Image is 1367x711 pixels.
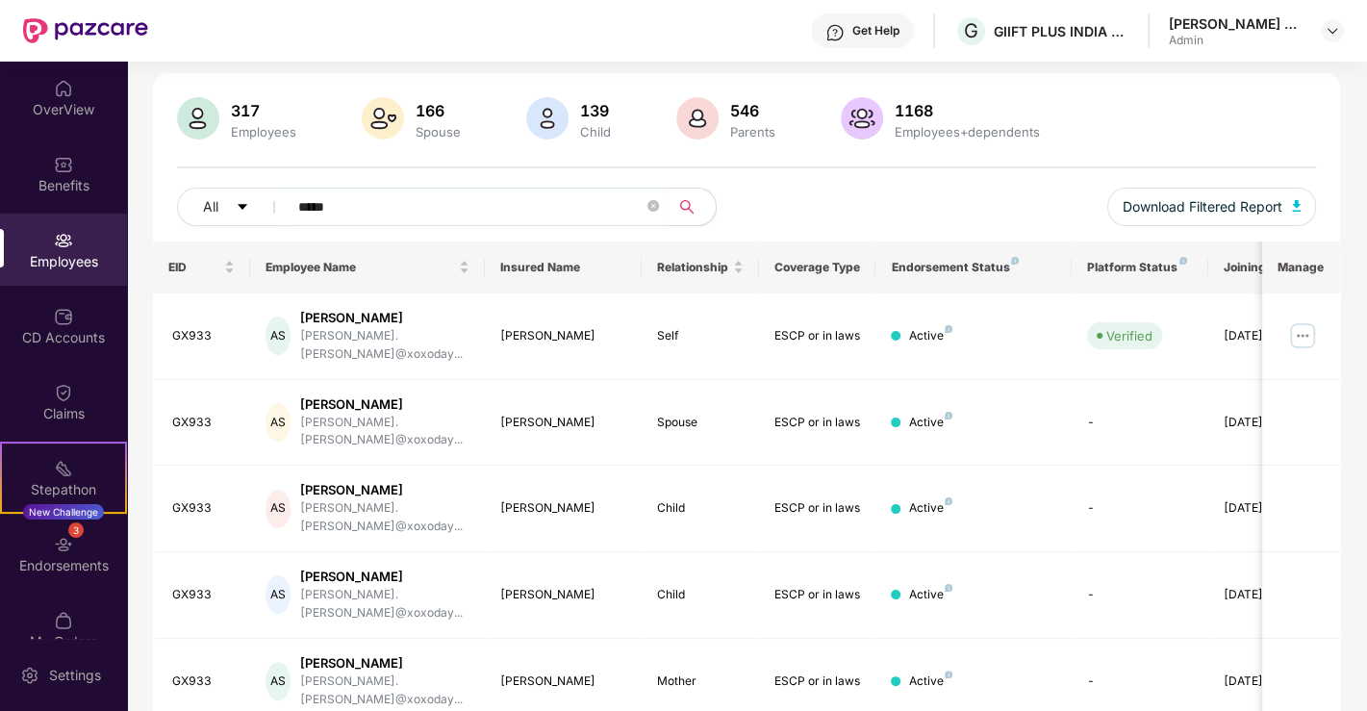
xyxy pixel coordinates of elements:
div: [DATE] [1224,414,1310,432]
div: ESCP or in laws [774,327,861,345]
div: 317 [227,101,300,120]
img: svg+xml;base64,PHN2ZyB4bWxucz0iaHR0cDovL3d3dy53My5vcmcvMjAwMC9zdmciIHhtbG5zOnhsaW5rPSJodHRwOi8vd3... [1292,200,1302,212]
div: AS [266,490,291,528]
td: - [1072,380,1208,467]
img: svg+xml;base64,PHN2ZyB4bWxucz0iaHR0cDovL3d3dy53My5vcmcvMjAwMC9zdmciIHhtbG5zOnhsaW5rPSJodHRwOi8vd3... [676,97,719,140]
div: [PERSON_NAME] [500,586,626,604]
div: ESCP or in laws [774,586,861,604]
div: Get Help [852,23,899,38]
div: Admin [1169,33,1304,48]
th: EID [153,241,251,293]
img: svg+xml;base64,PHN2ZyBpZD0iQ2xhaW0iIHhtbG5zPSJodHRwOi8vd3d3LnczLm9yZy8yMDAwL3N2ZyIgd2lkdGg9IjIwIi... [54,383,73,402]
div: Stepathon [2,480,125,499]
img: svg+xml;base64,PHN2ZyBpZD0iQmVuZWZpdHMiIHhtbG5zPSJodHRwOi8vd3d3LnczLm9yZy8yMDAwL3N2ZyIgd2lkdGg9Ij... [54,155,73,174]
div: AS [266,662,291,700]
span: Download Filtered Report [1123,196,1282,217]
div: [PERSON_NAME] [500,414,626,432]
div: Endorsement Status [891,260,1055,275]
div: [PERSON_NAME].[PERSON_NAME]@xoxoday... [300,586,469,622]
div: Spouse [657,414,744,432]
div: [PERSON_NAME] [500,327,626,345]
div: Platform Status [1087,260,1193,275]
img: svg+xml;base64,PHN2ZyB4bWxucz0iaHR0cDovL3d3dy53My5vcmcvMjAwMC9zdmciIHdpZHRoPSI4IiBoZWlnaHQ9IjgiIH... [1011,257,1019,265]
img: svg+xml;base64,PHN2ZyB4bWxucz0iaHR0cDovL3d3dy53My5vcmcvMjAwMC9zdmciIHhtbG5zOnhsaW5rPSJodHRwOi8vd3... [362,97,404,140]
img: svg+xml;base64,PHN2ZyB4bWxucz0iaHR0cDovL3d3dy53My5vcmcvMjAwMC9zdmciIHdpZHRoPSI4IiBoZWlnaHQ9IjgiIH... [945,412,952,419]
img: svg+xml;base64,PHN2ZyBpZD0iQ0RfQWNjb3VudHMiIGRhdGEtbmFtZT0iQ0QgQWNjb3VudHMiIHhtbG5zPSJodHRwOi8vd3... [54,307,73,326]
img: svg+xml;base64,PHN2ZyB4bWxucz0iaHR0cDovL3d3dy53My5vcmcvMjAwMC9zdmciIHdpZHRoPSI4IiBoZWlnaHQ9IjgiIH... [945,325,952,333]
th: Joining Date [1208,241,1326,293]
img: svg+xml;base64,PHN2ZyBpZD0iU2V0dGluZy0yMHgyMCIgeG1sbnM9Imh0dHA6Ly93d3cudzMub3JnLzIwMDAvc3ZnIiB3aW... [20,666,39,685]
div: Employees [227,124,300,140]
button: Allcaret-down [177,188,294,226]
div: [PERSON_NAME] [300,654,469,673]
button: search [669,188,717,226]
div: [PERSON_NAME].[PERSON_NAME]@xoxoday... [300,673,469,709]
div: Settings [43,666,107,685]
img: svg+xml;base64,PHN2ZyB4bWxucz0iaHR0cDovL3d3dy53My5vcmcvMjAwMC9zdmciIHhtbG5zOnhsaW5rPSJodHRwOi8vd3... [841,97,883,140]
span: Employee Name [266,260,455,275]
div: Child [657,586,744,604]
img: svg+xml;base64,PHN2ZyBpZD0iTXlfT3JkZXJzIiBkYXRhLW5hbWU9Ik15IE9yZGVycyIgeG1sbnM9Imh0dHA6Ly93d3cudz... [54,611,73,630]
div: 139 [576,101,615,120]
div: 3 [68,522,84,538]
td: - [1072,552,1208,639]
span: Relationship [657,260,729,275]
button: Download Filtered Report [1107,188,1317,226]
img: svg+xml;base64,PHN2ZyB4bWxucz0iaHR0cDovL3d3dy53My5vcmcvMjAwMC9zdmciIHdpZHRoPSI4IiBoZWlnaHQ9IjgiIH... [945,584,952,592]
div: [PERSON_NAME] [300,568,469,586]
div: Mother [657,673,744,691]
div: GX933 [172,673,236,691]
img: New Pazcare Logo [23,18,148,43]
img: svg+xml;base64,PHN2ZyBpZD0iSG9tZSIgeG1sbnM9Imh0dHA6Ly93d3cudzMub3JnLzIwMDAvc3ZnIiB3aWR0aD0iMjAiIG... [54,79,73,98]
div: Self [657,327,744,345]
div: [PERSON_NAME] [300,309,469,327]
div: Parents [726,124,779,140]
img: svg+xml;base64,PHN2ZyB4bWxucz0iaHR0cDovL3d3dy53My5vcmcvMjAwMC9zdmciIHhtbG5zOnhsaW5rPSJodHRwOi8vd3... [526,97,569,140]
div: GIIFT PLUS INDIA PRIVATE LIMITED [994,22,1128,40]
img: svg+xml;base64,PHN2ZyB4bWxucz0iaHR0cDovL3d3dy53My5vcmcvMjAwMC9zdmciIHdpZHRoPSI4IiBoZWlnaHQ9IjgiIH... [1179,257,1187,265]
div: [DATE] [1224,673,1310,691]
div: [PERSON_NAME] [300,481,469,499]
span: close-circle [647,198,659,216]
div: Child [657,499,744,518]
div: AS [266,575,291,614]
div: [PERSON_NAME] [500,499,626,518]
div: [PERSON_NAME].[PERSON_NAME]@xoxoday... [300,327,469,364]
img: svg+xml;base64,PHN2ZyBpZD0iSGVscC0zMngzMiIgeG1sbnM9Imh0dHA6Ly93d3cudzMub3JnLzIwMDAvc3ZnIiB3aWR0aD... [825,23,845,42]
th: Relationship [642,241,759,293]
img: svg+xml;base64,PHN2ZyBpZD0iRW5kb3JzZW1lbnRzIiB4bWxucz0iaHR0cDovL3d3dy53My5vcmcvMjAwMC9zdmciIHdpZH... [54,535,73,554]
div: Active [908,586,952,604]
div: GX933 [172,414,236,432]
div: Active [908,327,952,345]
div: ESCP or in laws [774,499,861,518]
span: close-circle [647,200,659,212]
div: Active [908,673,952,691]
th: Employee Name [250,241,485,293]
div: GX933 [172,499,236,518]
div: Spouse [412,124,465,140]
div: Child [576,124,615,140]
img: svg+xml;base64,PHN2ZyBpZD0iRW1wbG95ZWVzIiB4bWxucz0iaHR0cDovL3d3dy53My5vcmcvMjAwMC9zdmciIHdpZHRoPS... [54,231,73,250]
div: [PERSON_NAME].[PERSON_NAME]@xoxoday... [300,414,469,450]
span: EID [168,260,221,275]
div: AS [266,317,291,355]
div: [PERSON_NAME] Deb [1169,14,1304,33]
div: Active [908,414,952,432]
th: Insured Name [485,241,642,293]
div: Employees+dependents [891,124,1044,140]
div: 1168 [891,101,1044,120]
div: 166 [412,101,465,120]
div: [PERSON_NAME] [500,673,626,691]
img: svg+xml;base64,PHN2ZyBpZD0iRHJvcGRvd24tMzJ4MzIiIHhtbG5zPSJodHRwOi8vd3d3LnczLm9yZy8yMDAwL3N2ZyIgd2... [1325,23,1340,38]
img: svg+xml;base64,PHN2ZyB4bWxucz0iaHR0cDovL3d3dy53My5vcmcvMjAwMC9zdmciIHdpZHRoPSI4IiBoZWlnaHQ9IjgiIH... [945,671,952,678]
span: G [964,19,978,42]
div: [PERSON_NAME].[PERSON_NAME]@xoxoday... [300,499,469,536]
img: svg+xml;base64,PHN2ZyB4bWxucz0iaHR0cDovL3d3dy53My5vcmcvMjAwMC9zdmciIHdpZHRoPSI4IiBoZWlnaHQ9IjgiIH... [945,497,952,505]
img: svg+xml;base64,PHN2ZyB4bWxucz0iaHR0cDovL3d3dy53My5vcmcvMjAwMC9zdmciIHdpZHRoPSIyMSIgaGVpZ2h0PSIyMC... [54,459,73,478]
th: Manage [1262,241,1340,293]
span: caret-down [236,200,249,216]
div: New Challenge [23,504,104,520]
div: [PERSON_NAME] [300,395,469,414]
img: svg+xml;base64,PHN2ZyB4bWxucz0iaHR0cDovL3d3dy53My5vcmcvMjAwMC9zdmciIHhtbG5zOnhsaW5rPSJodHRwOi8vd3... [177,97,219,140]
div: [DATE] [1224,586,1310,604]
